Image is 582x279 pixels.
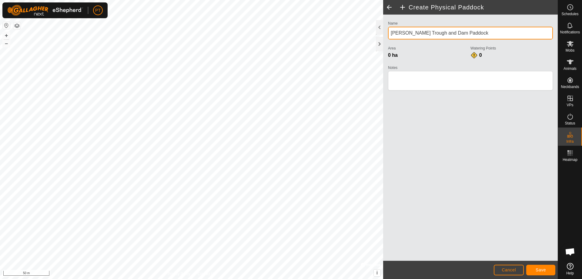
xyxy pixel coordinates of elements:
[561,85,579,89] span: Neckbands
[526,265,555,275] button: Save
[558,260,582,277] a: Help
[564,67,577,70] span: Animals
[502,267,516,272] span: Cancel
[388,46,470,51] label: Area
[470,46,553,51] label: Watering Points
[479,53,482,58] span: 0
[399,4,558,11] h2: Create Physical Paddock
[374,270,380,276] button: i
[561,12,578,16] span: Schedules
[3,32,10,39] button: +
[3,40,10,47] button: –
[565,121,575,125] span: Status
[198,271,216,277] a: Contact Us
[95,7,101,14] span: PT
[13,22,21,29] button: Map Layers
[561,243,579,261] div: Open chat
[566,271,574,275] span: Help
[494,265,524,275] button: Cancel
[566,49,574,52] span: Mobs
[536,267,546,272] span: Save
[3,22,10,29] button: Reset Map
[388,21,553,26] label: Name
[567,103,573,107] span: VPs
[388,65,553,70] label: Notes
[388,53,398,58] span: 0 ha
[168,271,190,277] a: Privacy Policy
[566,140,574,143] span: Infra
[376,270,378,275] span: i
[563,158,577,162] span: Heatmap
[7,5,83,16] img: Gallagher Logo
[560,30,580,34] span: Notifications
